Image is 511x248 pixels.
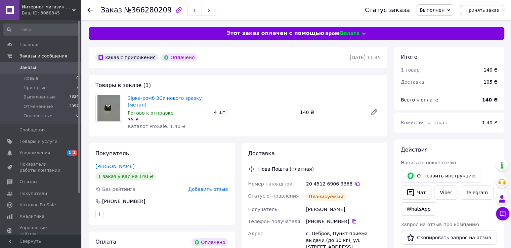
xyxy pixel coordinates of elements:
span: Сообщения [19,127,46,133]
span: Без рейтинга [102,187,135,192]
div: 20 4512 6906 9368 [306,180,381,187]
span: Действия [401,147,428,153]
span: Запрос на отзыв про компанию [401,222,479,227]
div: 140 ₴ [483,67,498,73]
button: Чат [401,185,431,200]
span: Каталог ProSale: 1.40 ₴ [128,124,185,129]
span: Получатель [248,207,278,212]
a: Viber [434,185,458,200]
a: WhatsApp [401,202,436,216]
span: Принятые [24,85,47,91]
a: [PERSON_NAME] [95,164,134,169]
div: 140 ₴ [297,108,365,117]
span: 1 [67,150,72,156]
span: №366280209 [124,6,172,14]
div: Планируемый [306,193,346,201]
div: Заказ с приложения [95,53,158,61]
button: Чат с покупателем [496,207,509,220]
span: Аналитика [19,213,44,219]
span: 1 товар [401,67,420,73]
a: Telegram [461,185,494,200]
div: [PERSON_NAME] [305,203,382,215]
span: Телефон получателя [248,219,300,224]
span: Доставка [401,79,424,85]
span: Комиссия за заказ [401,120,447,125]
div: Вернуться назад [87,7,93,13]
span: Отзывы [19,179,37,185]
span: Показатели работы компании [19,161,62,173]
span: Выполненные [24,94,56,100]
div: Оплачено [161,53,197,61]
span: Товары и услуги [19,138,57,144]
span: 7834 [69,94,79,100]
span: Оплаченные [24,113,52,119]
span: 0 [76,75,79,81]
img: Зірка-ромб ЗСУ нового зразку (метал) [97,95,120,121]
div: [PHONE_NUMBER] [101,198,146,205]
span: Управление сайтом [19,225,62,237]
span: Товары в заказе (1) [95,82,151,88]
input: Поиск [3,24,79,36]
span: Готово к отправке [128,110,174,116]
div: 4 шт. [211,108,297,117]
span: Заказ [101,6,122,14]
span: Адрес [248,231,263,236]
div: 35 ₴ [128,116,208,123]
span: Доставка [248,150,275,157]
span: Итого [401,54,417,60]
span: 2 [76,85,79,91]
span: Новые [24,75,38,81]
a: Зірка-ромб ЗСУ нового зразку (метал) [128,95,202,108]
span: Покупатель [95,150,129,157]
div: Ваш ID: 3068345 [22,10,81,16]
div: [PHONE_NUMBER] [306,218,381,225]
time: [DATE] 11:45 [350,55,381,60]
a: Редактировать [367,106,381,119]
b: 140 ₴ [482,97,498,102]
div: Статус заказа [365,7,410,13]
span: Покупатели [19,191,47,197]
span: 1 [72,150,77,156]
span: Всего к оплате [401,97,438,102]
div: Нова Пошта (платная) [257,166,315,172]
span: 2057 [69,104,79,110]
div: 105 ₴ [479,75,502,89]
span: Статус отправления [248,193,299,199]
button: Принять заказ [460,5,504,15]
span: Заказы и сообщения [19,53,67,59]
span: Выполнен [420,7,444,13]
span: Написать покупателю [401,160,456,165]
span: Номер накладной [248,181,293,187]
span: 0 [76,113,79,119]
div: 1 заказ у вас на 140 ₴ [95,172,156,180]
span: Каталог ProSale [19,202,56,208]
div: Оплачено [191,238,228,246]
span: Принять заказ [465,8,499,13]
span: Интернет магазин KADET [22,4,72,10]
span: Отмененные [24,104,53,110]
span: Главная [19,42,38,48]
span: Этот заказ оплачен с помощью [226,30,324,37]
span: Оплата [95,239,116,245]
span: Заказы [19,65,36,71]
span: Добавить отзыв [188,187,228,192]
button: Скопировать запрос на отзыв [401,231,497,245]
span: Уведомления [19,150,50,156]
button: Отправить инструкцию [401,169,481,183]
span: 1.40 ₴ [482,120,498,125]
